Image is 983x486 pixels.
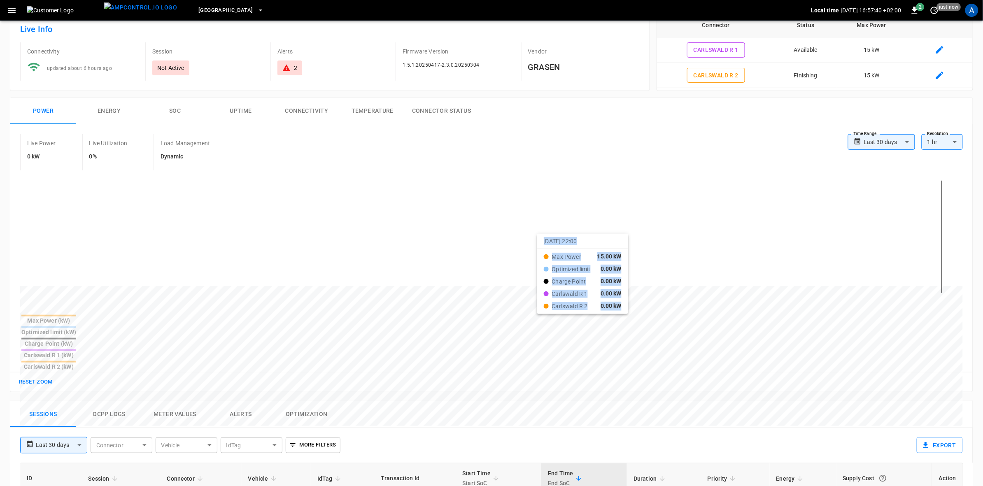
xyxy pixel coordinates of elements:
[277,47,389,56] p: Alerts
[142,98,208,124] button: SOC
[274,98,340,124] button: Connectivity
[157,64,184,72] p: Not Active
[916,3,925,11] span: 2
[836,37,907,63] td: 15 kW
[248,474,279,484] span: Vehicle
[841,6,901,14] p: [DATE] 16:57:40 +02:00
[89,152,127,161] h6: 0%
[340,98,405,124] button: Temperature
[27,6,101,14] img: Customer Logo
[195,2,267,19] button: [GEOGRAPHIC_DATA]
[657,13,973,88] table: connector table
[17,376,55,388] button: Reset zoom
[142,401,208,428] button: Meter Values
[76,401,142,428] button: Ocpp logs
[657,13,776,37] th: Connector
[76,98,142,124] button: Energy
[104,2,177,13] img: ampcontrol.io logo
[775,13,836,37] th: Status
[161,152,210,161] h6: Dynamic
[274,401,340,428] button: Optimization
[208,98,274,124] button: Uptime
[922,134,963,150] div: 1 hr
[88,474,120,484] span: Session
[854,130,877,137] label: Time Range
[775,63,836,88] td: Finishing
[843,471,925,486] div: Supply Cost
[937,3,961,11] span: just now
[687,42,745,58] button: Carlswald R 1
[876,471,890,486] button: The cost of your charging session based on your supply rates
[47,65,112,71] span: updated about 6 hours ago
[811,6,839,14] p: Local time
[403,47,514,56] p: Firmware Version
[405,98,478,124] button: Connector Status
[161,139,210,147] p: Load Management
[20,23,640,36] h6: Live Info
[965,4,978,17] div: profile-icon
[775,37,836,63] td: Available
[27,152,56,161] h6: 0 kW
[27,139,56,147] p: Live Power
[928,4,941,17] button: set refresh interval
[27,47,139,56] p: Connectivity
[10,401,76,428] button: Sessions
[89,139,127,147] p: Live Utilization
[776,474,806,484] span: Energy
[208,401,274,428] button: Alerts
[528,60,640,74] h6: GRASEN
[687,68,745,83] button: Carlswald R 2
[528,47,640,56] p: Vendor
[167,474,205,484] span: Connector
[10,98,76,124] button: Power
[634,474,667,484] span: Duration
[927,130,948,137] label: Resolution
[836,63,907,88] td: 15 kW
[403,62,480,68] span: 1.5.1.20250417-2.3.0.20250304
[917,437,963,453] button: Export
[836,13,907,37] th: Max Power
[36,437,87,453] div: Last 30 days
[198,6,253,15] span: [GEOGRAPHIC_DATA]
[294,64,297,72] div: 2
[317,474,343,484] span: IdTag
[864,134,915,150] div: Last 30 days
[152,47,264,56] p: Session
[286,437,340,453] button: More Filters
[708,474,738,484] span: Priority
